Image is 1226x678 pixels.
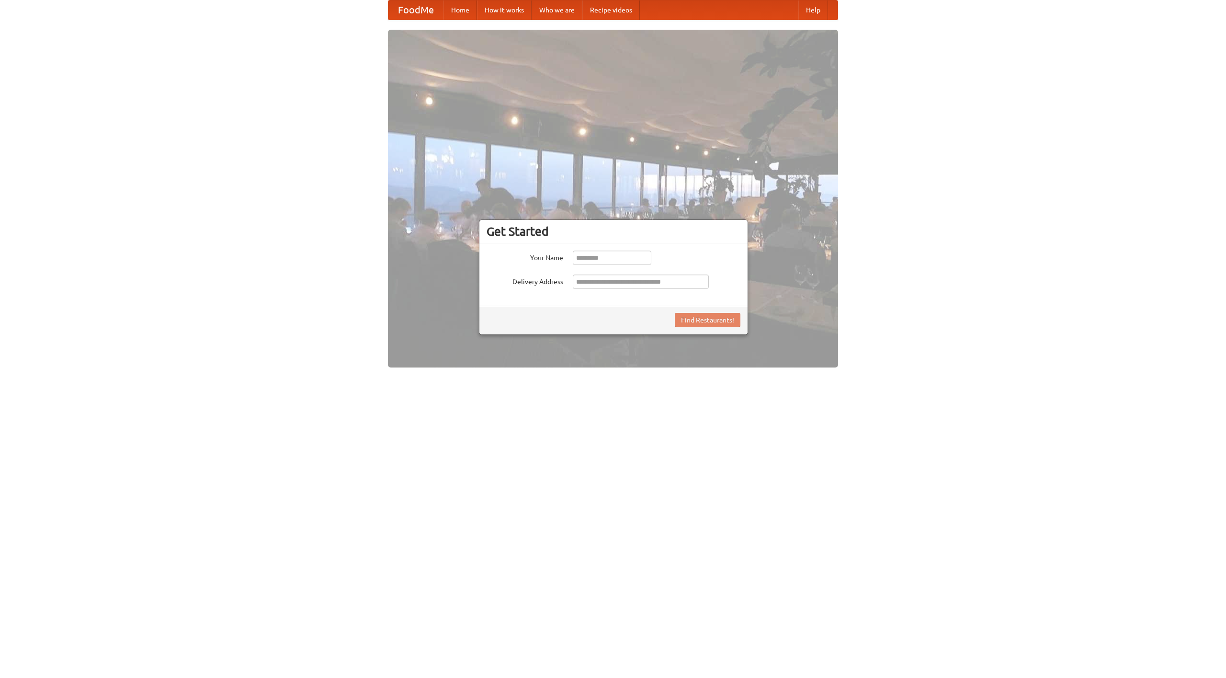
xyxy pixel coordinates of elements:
label: Your Name [487,251,563,263]
a: Help [798,0,828,20]
a: How it works [477,0,532,20]
button: Find Restaurants! [675,313,740,327]
a: Recipe videos [582,0,640,20]
a: Who we are [532,0,582,20]
a: FoodMe [388,0,443,20]
h3: Get Started [487,224,740,239]
a: Home [443,0,477,20]
label: Delivery Address [487,275,563,287]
